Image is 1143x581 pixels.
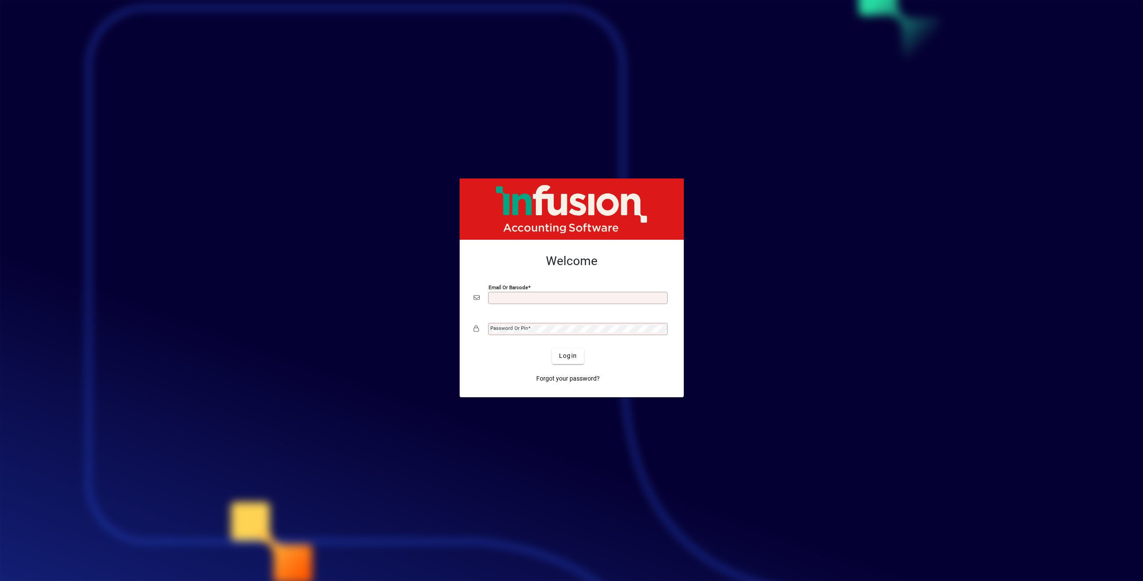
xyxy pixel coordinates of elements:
[489,284,528,290] mat-label: Email or Barcode
[474,254,670,269] h2: Welcome
[552,348,584,364] button: Login
[533,371,603,387] a: Forgot your password?
[490,325,528,331] mat-label: Password or Pin
[536,374,600,383] span: Forgot your password?
[559,351,577,360] span: Login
